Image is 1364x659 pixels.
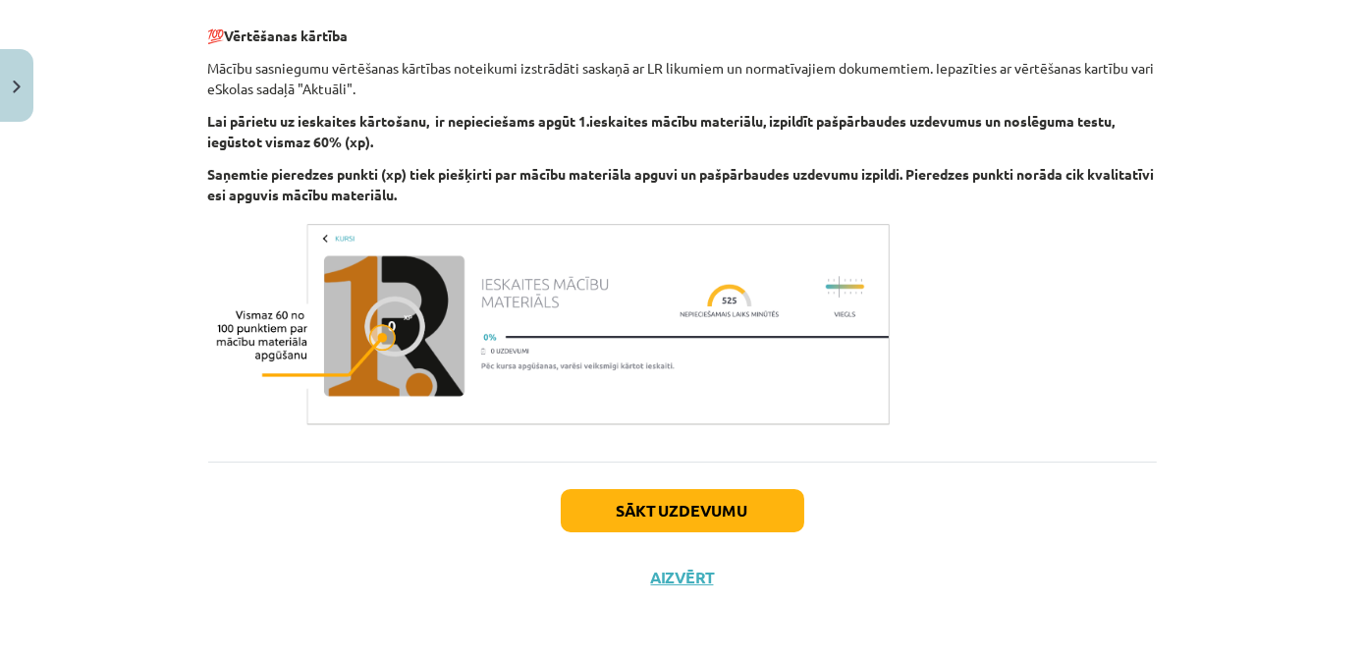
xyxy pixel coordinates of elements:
b: Lai pārietu uz ieskaites kārtošanu, ir nepieciešams apgūt 1.ieskaites mācību materiālu, izpildīt ... [208,112,1116,150]
img: icon-close-lesson-0947bae3869378f0d4975bcd49f059093ad1ed9edebbc8119c70593378902aed.svg [13,81,21,93]
p: Mācību sasniegumu vērtēšanas kārtības noteikumi izstrādāti saskaņā ar LR likumiem un normatīvajie... [208,58,1157,99]
button: Aizvērt [645,568,720,587]
b: Saņemtie pieredzes punkti (xp) tiek piešķirti par mācību materiāla apguvi un pašpārbaudes uzdevum... [208,165,1155,203]
button: Sākt uzdevumu [561,489,804,532]
b: Vērtēšanas kārtība [225,27,349,44]
p: 💯 [208,5,1157,46]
